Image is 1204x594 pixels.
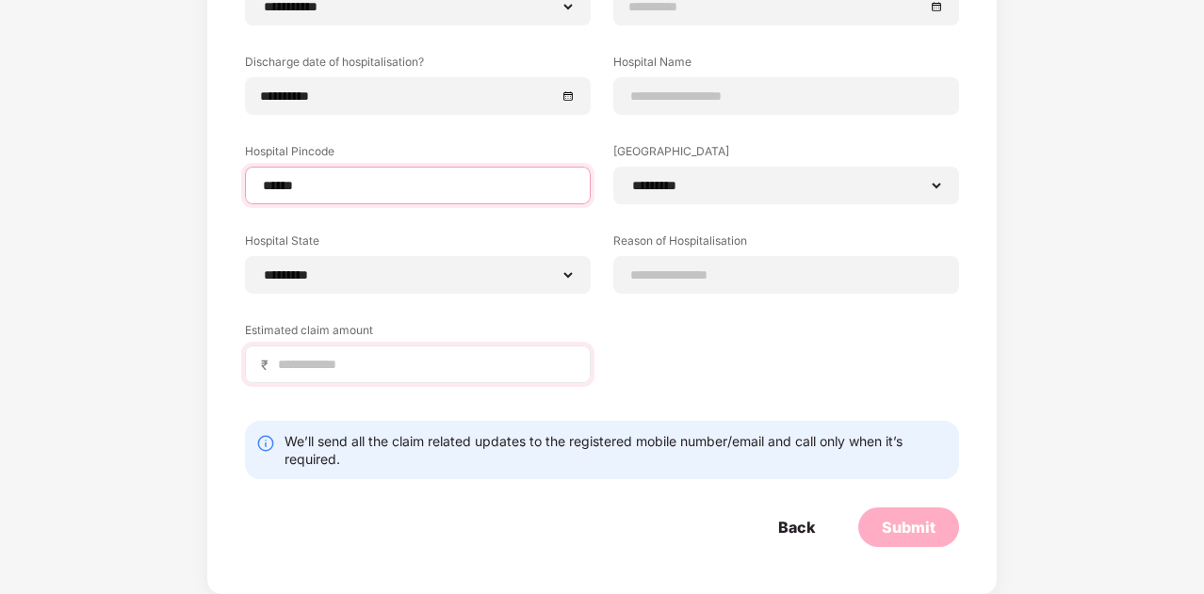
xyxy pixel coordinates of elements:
[256,434,275,453] img: svg+xml;base64,PHN2ZyBpZD0iSW5mby0yMHgyMCIgeG1sbnM9Imh0dHA6Ly93d3cudzMub3JnLzIwMDAvc3ZnIiB3aWR0aD...
[613,143,959,167] label: [GEOGRAPHIC_DATA]
[245,322,591,345] label: Estimated claim amount
[882,517,936,538] div: Submit
[285,432,948,468] div: We’ll send all the claim related updates to the registered mobile number/email and call only when...
[613,233,959,256] label: Reason of Hospitalisation
[613,54,959,77] label: Hospital Name
[245,143,591,167] label: Hospital Pincode
[778,517,815,538] div: Back
[245,233,591,256] label: Hospital State
[261,356,276,374] span: ₹
[245,54,591,77] label: Discharge date of hospitalisation?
